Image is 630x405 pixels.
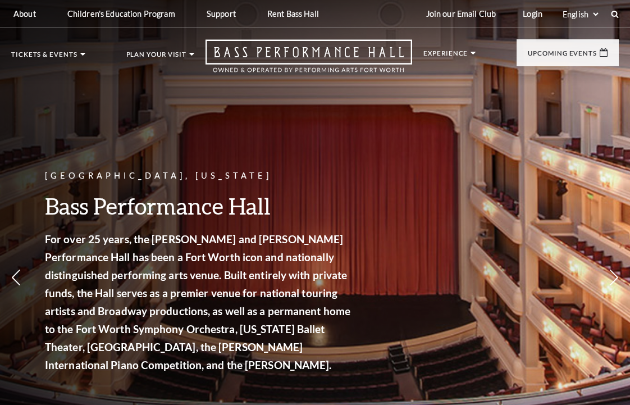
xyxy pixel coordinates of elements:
p: About [13,9,36,19]
p: Children's Education Program [67,9,175,19]
p: Plan Your Visit [126,51,187,63]
p: Upcoming Events [528,50,597,62]
p: Experience [423,50,468,62]
h3: Bass Performance Hall [45,192,354,220]
select: Select: [560,9,600,20]
p: [GEOGRAPHIC_DATA], [US_STATE] [45,169,354,183]
strong: For over 25 years, the [PERSON_NAME] and [PERSON_NAME] Performance Hall has been a Fort Worth ico... [45,233,350,371]
p: Support [207,9,236,19]
p: Tickets & Events [11,51,77,63]
p: Rent Bass Hall [267,9,319,19]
